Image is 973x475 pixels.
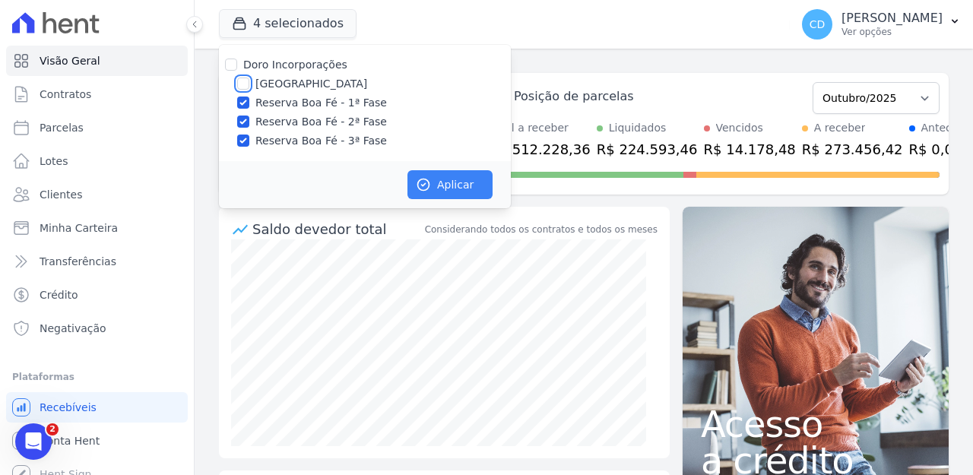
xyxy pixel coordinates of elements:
div: R$ 512.228,36 [490,139,591,160]
span: Minha Carteira [40,220,118,236]
span: Conta Hent [40,433,100,448]
div: Vencidos [716,120,763,136]
a: Contratos [6,79,188,109]
span: Parcelas [40,120,84,135]
a: Transferências [6,246,188,277]
span: 2 [46,423,59,435]
span: Crédito [40,287,78,302]
button: Aplicar [407,170,493,199]
iframe: Intercom live chat [15,423,52,460]
div: Plataformas [12,368,182,386]
a: Clientes [6,179,188,210]
button: CD [PERSON_NAME] Ver opções [790,3,973,46]
div: R$ 273.456,42 [802,139,903,160]
div: Total a receber [490,120,591,136]
span: Lotes [40,154,68,169]
span: Clientes [40,187,82,202]
a: Parcelas [6,112,188,143]
div: R$ 14.178,48 [704,139,796,160]
a: Minha Carteira [6,213,188,243]
label: Reserva Boa Fé - 2ª Fase [255,114,387,130]
span: Negativação [40,321,106,336]
span: Visão Geral [40,53,100,68]
a: Crédito [6,280,188,310]
label: Doro Incorporações [243,59,347,71]
p: Ver opções [841,26,943,38]
div: Saldo devedor total [252,219,422,239]
div: R$ 224.593,46 [597,139,698,160]
span: CD [810,19,826,30]
a: Visão Geral [6,46,188,76]
a: Lotes [6,146,188,176]
span: Acesso [701,406,930,442]
label: Reserva Boa Fé - 1ª Fase [255,95,387,111]
label: [GEOGRAPHIC_DATA] [255,76,367,92]
div: Liquidados [609,120,667,136]
button: 4 selecionados [219,9,357,38]
span: Transferências [40,254,116,269]
span: Recebíveis [40,400,97,415]
div: Posição de parcelas [514,87,634,106]
label: Reserva Boa Fé - 3ª Fase [255,133,387,149]
span: Contratos [40,87,91,102]
a: Recebíveis [6,392,188,423]
div: A receber [814,120,866,136]
a: Conta Hent [6,426,188,456]
div: Considerando todos os contratos e todos os meses [425,223,658,236]
a: Negativação [6,313,188,344]
p: [PERSON_NAME] [841,11,943,26]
